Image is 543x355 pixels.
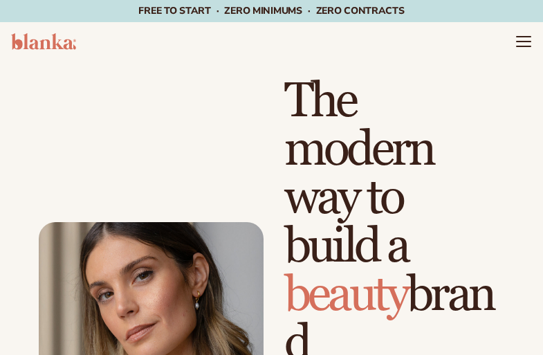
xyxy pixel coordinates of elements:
img: logo [11,33,76,50]
summary: Menu [515,33,532,50]
span: beauty [284,266,407,325]
span: Free to start · ZERO minimums · ZERO contracts [138,4,404,17]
